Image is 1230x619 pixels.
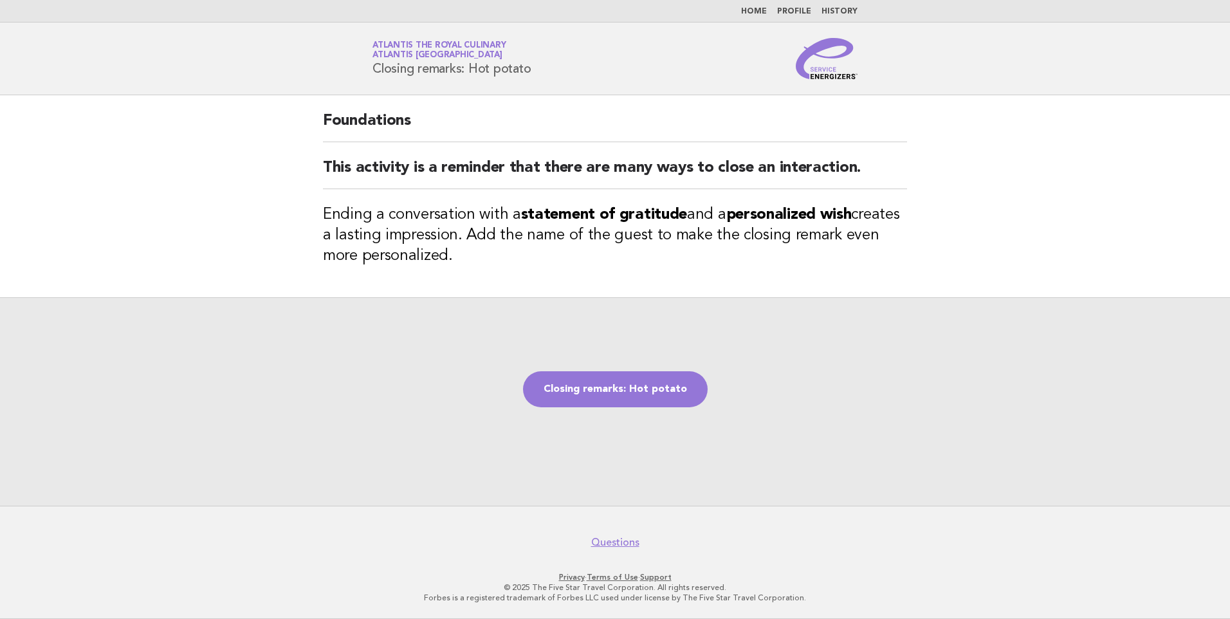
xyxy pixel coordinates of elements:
[640,573,672,582] a: Support
[741,8,767,15] a: Home
[822,8,858,15] a: History
[796,38,858,79] img: Service Energizers
[372,51,502,60] span: Atlantis [GEOGRAPHIC_DATA]
[587,573,638,582] a: Terms of Use
[559,573,585,582] a: Privacy
[777,8,811,15] a: Profile
[221,582,1009,593] p: © 2025 The Five Star Travel Corporation. All rights reserved.
[323,111,907,142] h2: Foundations
[521,207,687,223] strong: statement of gratitude
[523,371,708,407] a: Closing remarks: Hot potato
[372,41,506,59] a: Atlantis the Royal CulinaryAtlantis [GEOGRAPHIC_DATA]
[221,572,1009,582] p: · ·
[323,205,907,266] h3: Ending a conversation with a and a creates a lasting impression. Add the name of the guest to mak...
[323,158,907,189] h2: This activity is a reminder that there are many ways to close an interaction.
[221,593,1009,603] p: Forbes is a registered trademark of Forbes LLC used under license by The Five Star Travel Corpora...
[372,42,531,75] h1: Closing remarks: Hot potato
[726,207,852,223] strong: personalized wish
[591,536,639,549] a: Questions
